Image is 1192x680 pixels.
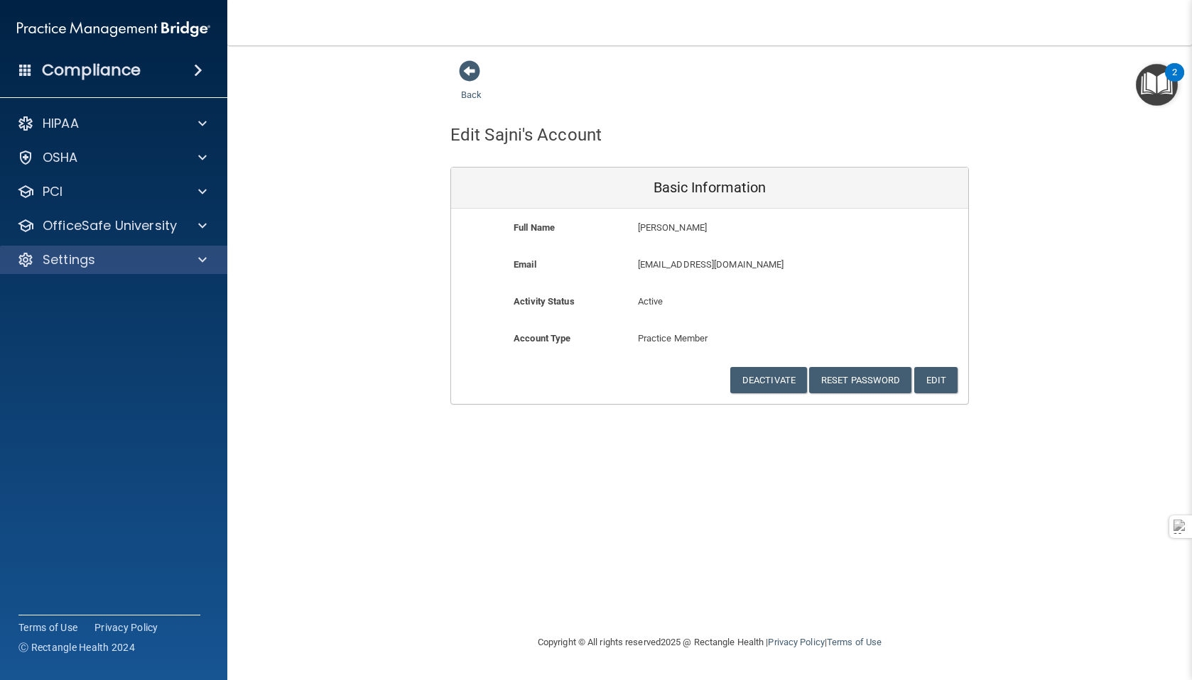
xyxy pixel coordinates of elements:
b: Full Name [514,222,555,233]
a: PCI [17,183,207,200]
b: Email [514,259,536,270]
p: [PERSON_NAME] [638,219,865,236]
h4: Edit Sajni's Account [450,126,602,144]
a: Privacy Policy [768,637,824,647]
p: [EMAIL_ADDRESS][DOMAIN_NAME] [638,256,865,273]
a: Back [461,72,482,100]
a: OfficeSafe University [17,217,207,234]
img: PMB logo [17,15,210,43]
p: PCI [43,183,63,200]
p: OfficeSafe University [43,217,177,234]
b: Activity Status [514,296,575,307]
div: 2 [1172,72,1177,91]
button: Open Resource Center, 2 new notifications [1136,64,1178,106]
button: Reset Password [809,367,911,393]
a: HIPAA [17,115,207,132]
div: Basic Information [451,168,968,209]
p: Practice Member [638,330,782,347]
div: Copyright © All rights reserved 2025 @ Rectangle Health | | [450,620,969,665]
p: Settings [43,251,95,268]
a: OSHA [17,149,207,166]
p: OSHA [43,149,78,166]
a: Settings [17,251,207,268]
p: HIPAA [43,115,79,132]
span: Ⓒ Rectangle Health 2024 [18,640,135,654]
h4: Compliance [42,60,141,80]
button: Edit [914,367,958,393]
p: Active [638,293,782,310]
a: Privacy Policy [94,620,158,635]
a: Terms of Use [18,620,77,635]
b: Account Type [514,333,570,344]
a: Terms of Use [827,637,882,647]
button: Deactivate [730,367,807,393]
